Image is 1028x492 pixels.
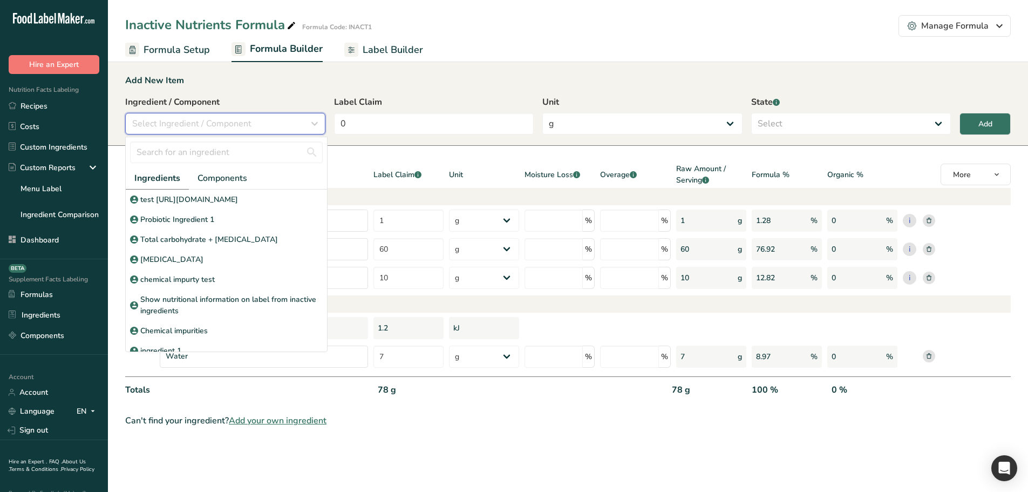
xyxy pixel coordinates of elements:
span: % [886,215,893,226]
div: 12.82 [752,267,822,289]
button: Select Ingredient / Component [125,113,325,134]
div: Can't find your ingredient? [125,414,1011,427]
div: Inactive Nutrients Formula [125,15,298,35]
div: 8.97 [752,346,822,368]
div: Formula Code: INACT1 [302,22,372,32]
label: Unit [542,96,743,109]
a: i [903,214,916,227]
label: Label Claim [334,96,534,109]
div: 0 [827,210,897,232]
span: % [886,244,893,255]
span: Select Ingredient / Component [132,117,251,130]
span: Moisture Loss [525,169,580,180]
span: Label Builder [363,43,423,57]
input: Search for an ingredient [130,141,323,163]
div: Active [125,188,1011,205]
div: kJ [449,317,519,339]
div: 0 [827,238,897,260]
button: More [941,164,1011,185]
span: Formula Builder [250,42,323,56]
span: g [738,244,742,255]
span: Label Claim [373,169,421,180]
p: Show nutritional information on label from inactive ingredients [140,294,323,316]
a: Formula Builder [232,37,323,63]
p: chemical impurty test [140,274,215,285]
div: 78 g [373,383,448,406]
div: EN [77,405,99,418]
span: More [953,170,971,180]
div: Manage Formula [908,19,1002,32]
div: 0 [827,346,897,368]
a: Privacy Policy [61,466,94,473]
button: Manage Formula [898,15,1011,37]
span: Ingredients [134,172,180,185]
span: % [811,272,818,284]
a: Formula Setup [125,38,210,62]
a: Terms & Conditions . [9,466,61,473]
span: Formula Setup [144,43,210,57]
button: Hire an Expert [9,55,99,74]
a: Language [9,402,55,421]
span: g [738,351,742,362]
div: Inactive [125,295,1011,313]
div: 0 % [827,383,902,406]
a: About Us . [9,458,86,473]
span: Raw Amount / Serving [676,163,746,186]
a: FAQ . [49,458,62,466]
span: Components [198,172,247,185]
span: % [811,351,818,362]
div: Unit [449,163,519,188]
div: Add [978,118,992,130]
label: State [751,96,951,109]
div: 100 % [747,383,822,406]
div: 60 [676,238,746,260]
div: 1.2 [373,317,444,339]
div: 10 [676,267,746,289]
p: test [URL][DOMAIN_NAME] [140,194,238,205]
div: 76.92 [752,238,822,260]
span: % [811,215,818,226]
p: [MEDICAL_DATA] [140,254,203,265]
div: Add New Item [125,74,1011,87]
span: % [886,351,893,362]
a: i [903,271,916,285]
div: 7 [676,346,746,368]
a: i [903,242,916,256]
div: 0 [827,267,897,289]
span: % [886,272,893,284]
div: BETA [9,264,26,273]
p: Total carbohydrate + [MEDICAL_DATA] [140,234,278,245]
div: 1.28 [752,210,822,232]
div: Custom Reports [9,162,76,173]
div: Open Intercom Messenger [991,455,1017,481]
div: 1 [676,210,746,232]
p: Probiotic Ingredient 1 [140,214,214,225]
a: Label Builder [344,38,423,62]
label: Ingredient / Component [125,96,325,109]
a: Hire an Expert . [9,458,47,466]
span: Add your own ingredient [229,414,326,427]
span: g [738,272,742,284]
div: Formula % [752,163,822,188]
span: % [811,244,818,255]
span: g [738,215,742,226]
p: Chemical impurities [140,325,208,336]
div: Totals [125,383,368,406]
div: 78 g [668,383,742,406]
button: Add [959,113,1011,135]
p: ingredient 1 [140,345,181,356]
div: Organic % [827,163,897,188]
span: Overage [600,169,637,180]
